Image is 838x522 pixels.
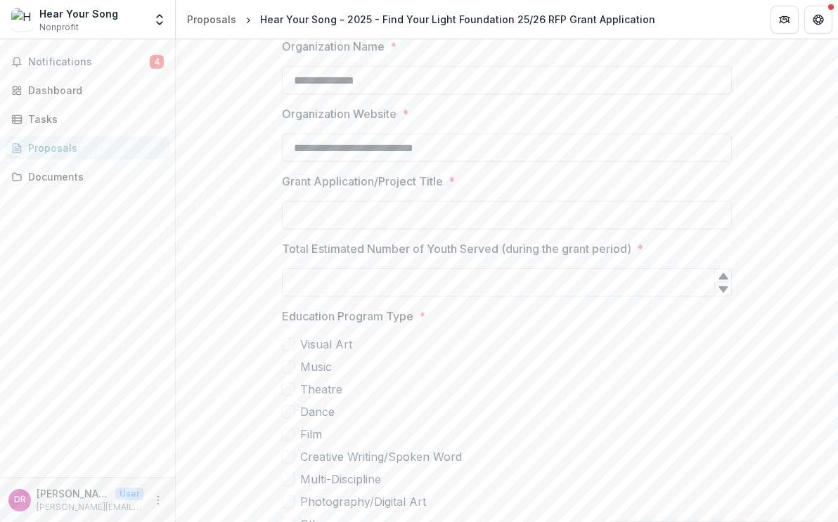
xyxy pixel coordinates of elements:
span: Notifications [28,56,150,68]
a: Proposals [6,136,169,159]
p: Organization Website [282,105,397,122]
button: More [150,492,167,509]
p: Total Estimated Number of Youth Served (during the grant period) [282,240,631,257]
span: Visual Art [300,336,352,353]
a: Tasks [6,107,169,131]
span: Dance [300,403,335,420]
span: Film [300,426,322,443]
span: Nonprofit [39,21,79,34]
button: Get Help [804,6,832,34]
span: 4 [150,55,164,69]
div: Proposals [28,141,158,155]
a: Documents [6,165,169,188]
span: Creative Writing/Spoken Word [300,448,462,465]
button: Partners [771,6,799,34]
span: Music [300,358,332,375]
img: Hear Your Song [11,8,34,31]
div: Tasks [28,112,158,126]
p: Organization Name [282,38,385,55]
div: Hear Your Song [39,6,118,21]
p: Grant Application/Project Title [282,173,443,190]
p: [PERSON_NAME] [37,486,110,501]
p: [PERSON_NAME][EMAIL_ADDRESS][DOMAIN_NAME] [37,501,144,514]
div: Dashboard [28,83,158,98]
span: Photography/Digital Art [300,493,426,510]
span: Theatre [300,381,342,398]
p: User [115,488,144,500]
span: Multi-Discipline [300,471,381,488]
p: Education Program Type [282,308,413,325]
div: Documents [28,169,158,184]
div: Dan Rubins [14,495,26,504]
button: Open entity switcher [150,6,169,34]
button: Notifications4 [6,51,169,73]
a: Dashboard [6,79,169,102]
nav: breadcrumb [181,9,661,30]
div: Proposals [187,12,236,27]
a: Proposals [181,9,242,30]
div: Hear Your Song - 2025 - Find Your Light Foundation 25/26 RFP Grant Application [260,12,655,27]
